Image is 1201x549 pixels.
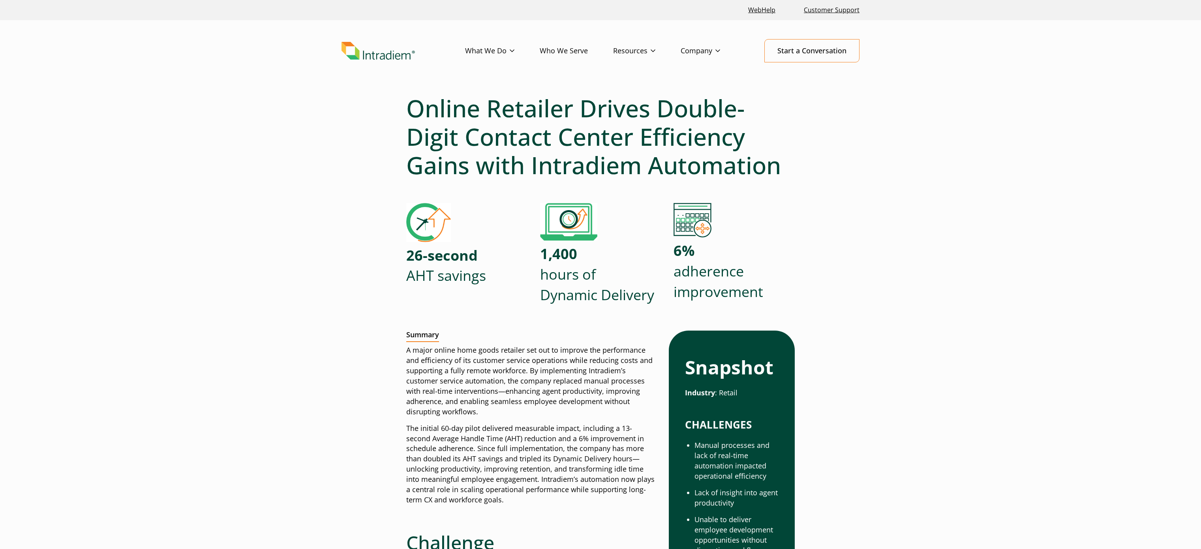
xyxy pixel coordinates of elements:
a: Customer Support [801,2,863,19]
a: Start a Conversation [764,39,859,62]
li: Manual processes and lack of real-time automation impacted operational efficiency [694,440,779,481]
strong: Industry [685,388,715,397]
strong: CHALLENGES [685,417,752,432]
a: Company [681,39,745,62]
p: adherence improvement [674,241,795,302]
strong: Snapshot [685,354,773,380]
p: hours of Dynamic Delivery [540,244,654,305]
p: A major online home goods retailer set out to improve the performance and efficiency of its custo... [406,345,656,417]
p: : Retail [685,388,779,398]
h2: Summary [406,331,439,342]
h1: Online Retailer Drives Double-Digit Contact Center Efficiency Gains with Intradiem Automation [406,94,795,179]
li: Lack of insight into agent productivity [694,488,779,508]
p: AHT savings [406,245,486,286]
p: The initial 60-day pilot delivered measurable impact, including a 13-second Average Handle Time (... [406,423,656,505]
strong: 26-second [406,246,478,265]
a: What We Do [465,39,540,62]
strong: 6% [674,241,694,260]
a: Resources [613,39,681,62]
strong: 1,400 [540,244,577,263]
a: Link to homepage of Intradiem [342,42,465,60]
a: Who We Serve [540,39,613,62]
img: Intradiem [342,42,415,60]
a: Link opens in a new window [745,2,779,19]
